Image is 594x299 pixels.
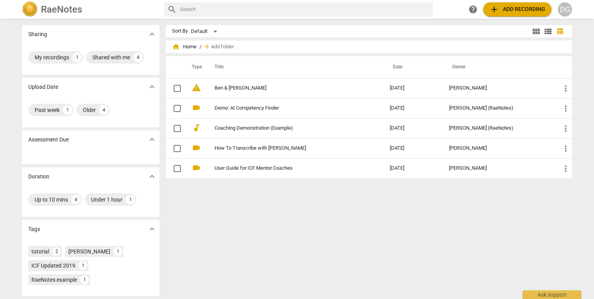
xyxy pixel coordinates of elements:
span: help [468,5,478,14]
div: Sort By [172,28,188,34]
a: User Guide for ICF Mentor Coaches [214,165,361,171]
a: Demo: AI Competency Finder [214,105,361,111]
td: [DATE] [383,98,443,118]
p: Duration [28,172,49,181]
span: more_vert [561,104,570,113]
div: 1 [114,247,122,256]
div: Older [83,106,96,114]
div: My recordings [35,53,69,61]
span: add [203,43,211,51]
div: 1 [80,275,89,284]
button: Table view [554,26,566,37]
div: Ask support [522,290,581,299]
button: Show more [146,81,158,93]
span: expand_more [147,135,157,144]
div: [PERSON_NAME] [449,165,548,171]
span: home [172,43,180,51]
div: 2 [52,247,61,256]
th: Type [185,56,205,78]
div: Default [191,25,220,38]
span: audiotrack [192,123,201,132]
span: / [200,44,202,50]
a: LogoRaeNotes [22,2,158,17]
div: 1 [126,195,135,204]
span: Add folder [211,44,234,50]
th: Title [205,56,383,78]
span: expand_more [147,29,157,39]
td: [DATE] [383,78,443,98]
button: DG [558,2,572,17]
span: expand_more [147,224,157,234]
span: expand_more [147,172,157,181]
th: Owner [443,56,555,78]
a: Help [466,2,480,17]
button: Show more [146,171,158,182]
span: videocam [192,103,201,112]
td: [DATE] [383,158,443,178]
div: 4 [133,53,143,62]
input: Search [180,3,430,16]
button: Upload [483,2,552,17]
span: videocam [192,143,201,152]
div: 4 [71,195,81,204]
button: Show more [146,223,158,235]
button: Show more [146,134,158,145]
div: [PERSON_NAME] [449,145,548,151]
td: [DATE] [383,138,443,158]
div: Past week [35,106,60,114]
span: warning [192,83,201,92]
p: Upload Date [28,83,58,91]
span: Add recording [489,5,545,14]
span: add [489,5,499,14]
button: Show more [146,28,158,40]
span: search [167,5,177,14]
p: Tags [28,225,40,233]
div: ICF Updated 2019 [31,262,75,270]
div: 4 [99,105,108,115]
p: Assessment Due [28,136,69,144]
span: more_vert [561,164,570,173]
span: more_vert [561,84,570,93]
span: view_module [532,27,541,36]
span: more_vert [561,144,570,153]
a: Ben & [PERSON_NAME] [214,85,361,91]
td: [DATE] [383,118,443,138]
div: Up to 10 mins [35,196,68,204]
h2: RaeNotes [41,4,82,15]
span: table_chart [556,28,564,35]
span: videocam [192,163,201,172]
div: [PERSON_NAME] [68,248,110,255]
span: expand_more [147,82,157,92]
p: Sharing [28,30,47,39]
span: more_vert [561,124,570,133]
a: How To Transcribe with [PERSON_NAME] [214,145,361,151]
div: RaeNotes example [31,276,77,284]
a: Coaching Demonstration (Example) [214,125,361,131]
div: Under 1 hour [91,196,123,204]
div: 1 [79,261,87,270]
div: [PERSON_NAME] (RaeNotes) [449,105,548,111]
div: [PERSON_NAME] [449,85,548,91]
th: Date [383,56,443,78]
img: Logo [22,2,38,17]
span: view_list [543,27,553,36]
div: 1 [63,105,72,115]
div: 1 [72,53,82,62]
span: Home [172,43,196,51]
button: List view [542,26,554,37]
div: Shared with me [92,53,130,61]
div: tutorial [31,248,49,255]
button: Tile view [530,26,542,37]
div: [PERSON_NAME] (RaeNotes) [449,125,548,131]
